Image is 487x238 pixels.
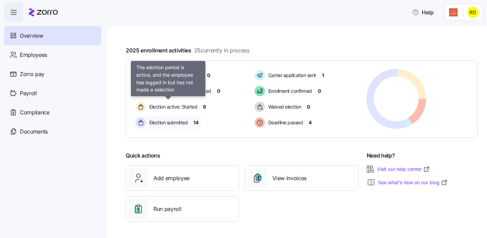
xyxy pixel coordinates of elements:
[217,88,220,95] span: 0
[153,205,181,213] span: Run payroll
[20,51,47,59] span: Employees
[4,103,101,122] a: Compliance
[266,103,301,110] span: Waived election
[147,119,188,126] span: Election submitted
[4,26,101,45] a: Overview
[194,46,249,55] span: 25 currently in process
[449,8,458,16] img: Employer logo
[272,174,307,183] span: View invoices
[147,103,197,110] span: Election active: Started
[266,119,303,126] span: Deadline passed
[377,166,430,173] a: Visit our help center
[203,103,206,110] span: 6
[147,72,201,79] span: Pending election window
[266,72,316,79] span: Carrier application sent
[322,72,324,79] span: 1
[4,122,101,141] a: Documents
[20,89,37,98] span: Payroll
[20,70,44,78] span: Zorro pay
[20,108,50,117] span: Compliance
[318,88,321,95] span: 0
[153,174,190,183] span: Add employee
[367,151,395,160] span: Need help?
[126,151,160,160] span: Quick actions
[378,179,448,186] a: See what’s new on our blog
[20,127,48,136] span: Documents
[147,88,211,95] span: Election active: Hasn't started
[4,84,101,103] a: Payroll
[468,7,478,18] img: 36904a2d7fbca397066e0f10caefeab4
[407,5,439,19] button: Help
[20,32,43,40] span: Overview
[266,88,312,95] span: Enrollment confirmed
[412,8,434,16] span: Help
[309,119,312,126] span: 4
[4,45,101,64] a: Employees
[207,72,210,79] span: 0
[126,46,249,55] span: 2025 enrollment activities
[307,103,310,110] span: 0
[4,64,101,84] a: Zorro pay
[193,119,198,126] span: 14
